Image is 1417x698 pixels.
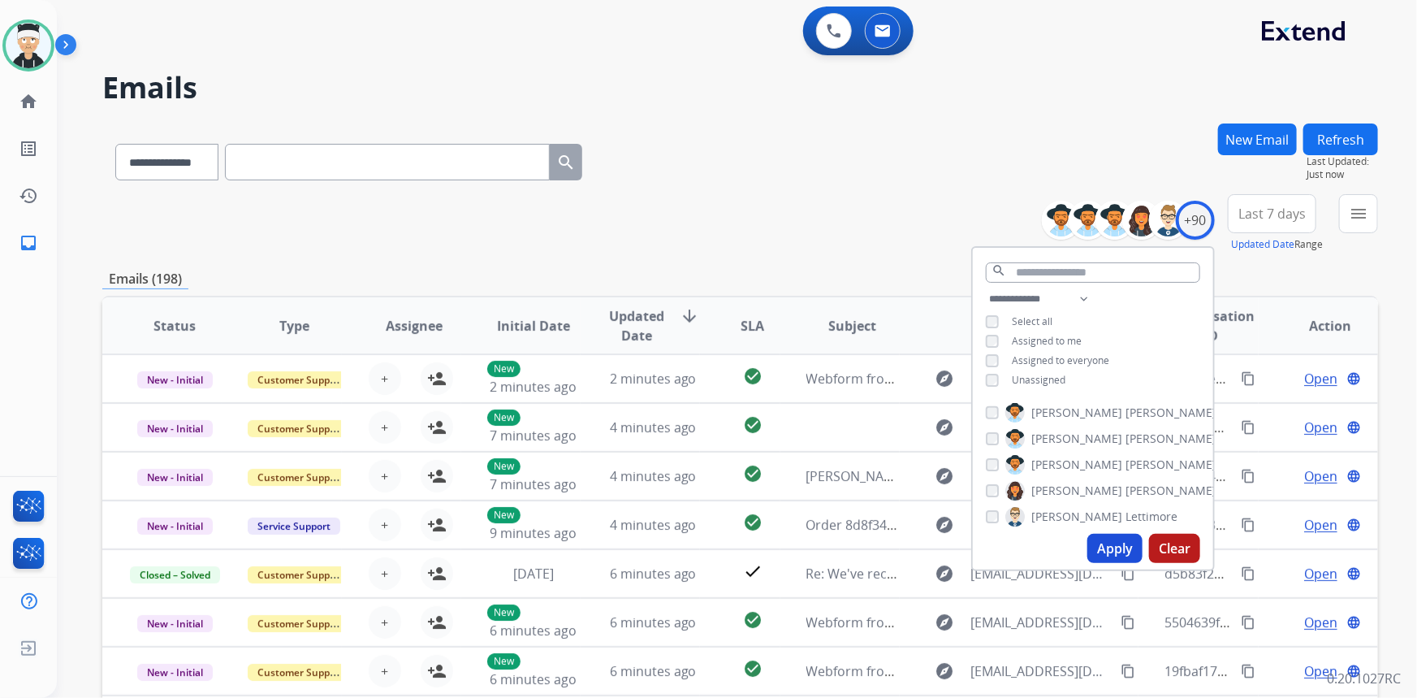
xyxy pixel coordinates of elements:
span: 2 minutes ago [490,378,577,396]
button: Last 7 days [1228,194,1316,233]
mat-icon: explore [935,418,955,437]
mat-icon: check_circle [743,415,763,435]
span: [PERSON_NAME] [1031,431,1122,447]
mat-icon: check_circle [743,464,763,483]
span: Assigned to everyone [1012,353,1109,367]
button: + [369,606,401,639]
p: Emails (198) [102,269,188,289]
span: Customer Support [248,664,353,681]
button: + [369,557,401,590]
span: Unassigned [1012,373,1065,387]
span: Initial Date [497,316,570,336]
mat-icon: search [556,153,576,172]
mat-icon: home [19,92,38,111]
button: + [369,362,401,395]
span: d5b83f23-05b9-46fd-bf31-895d658ed8dd [1164,565,1412,583]
mat-icon: content_copy [1241,664,1255,678]
span: Customer Support [248,615,353,632]
span: Last Updated: [1307,155,1378,168]
span: [PERSON_NAME] [1125,457,1216,473]
button: Apply [1087,534,1143,563]
span: + [381,613,388,632]
span: Order 8d8f3426-5f1b-4626-8f0c-2a03017daf89 [806,516,1085,534]
mat-icon: explore [935,613,955,632]
mat-icon: check_circle [743,610,763,630]
span: 7 minutes ago [490,475,577,493]
button: + [369,509,401,541]
span: Updated Date [607,306,667,345]
button: + [369,411,401,444]
span: [DATE] [513,565,554,583]
mat-icon: language [1346,469,1361,483]
mat-icon: person_add [427,466,447,486]
span: 4 minutes ago [610,467,697,485]
span: 6 minutes ago [610,662,697,680]
span: 6 minutes ago [610,613,697,631]
span: + [381,466,388,486]
img: avatar [6,23,51,68]
span: [EMAIL_ADDRESS][DOMAIN_NAME] [971,613,1112,632]
span: [EMAIL_ADDRESS][DOMAIN_NAME] [971,564,1112,583]
span: Assigned to me [1012,334,1082,348]
span: New - Initial [137,518,213,535]
button: + [369,655,401,687]
mat-icon: check_circle [743,366,763,386]
span: Customer Support [248,420,353,437]
mat-icon: person_add [427,564,447,583]
mat-icon: content_copy [1241,469,1255,483]
mat-icon: explore [935,466,955,486]
span: 6 minutes ago [490,670,577,688]
span: New - Initial [137,469,213,486]
mat-icon: check [743,561,763,581]
span: Webform from [EMAIL_ADDRESS][DOMAIN_NAME] on [DATE] [806,662,1174,680]
div: +90 [1176,201,1215,240]
span: Range [1231,237,1323,251]
mat-icon: language [1346,518,1361,532]
p: New [487,410,521,426]
span: 5504639f-673b-4e72-9d57-d697d0d87755 [1164,613,1415,631]
mat-icon: check_circle [743,659,763,678]
span: Webform from [EMAIL_ADDRESS][DOMAIN_NAME] on [DATE] [806,613,1174,631]
span: Open [1304,661,1337,681]
span: 4 minutes ago [610,516,697,534]
span: Select all [1012,314,1052,328]
span: New - Initial [137,371,213,388]
span: Open [1304,564,1337,583]
p: New [487,361,521,377]
mat-icon: explore [935,515,955,535]
span: Webform from [EMAIL_ADDRESS][DOMAIN_NAME] on [DATE] [806,370,1174,388]
mat-icon: list_alt [19,139,38,158]
mat-icon: content_copy [1241,371,1255,386]
span: Open [1304,369,1337,388]
button: New Email [1218,124,1297,155]
mat-icon: inbox [19,233,38,253]
span: [PERSON_NAME] [1125,431,1216,447]
span: [PERSON_NAME] [806,467,907,485]
span: New - Initial [137,615,213,632]
span: [EMAIL_ADDRESS][DOMAIN_NAME] [971,661,1112,681]
span: 6 minutes ago [490,622,577,639]
span: New - Initial [137,664,213,681]
span: + [381,661,388,681]
mat-icon: content_copy [1121,664,1135,678]
mat-icon: person_add [427,613,447,632]
span: 4 minutes ago [610,418,697,436]
th: Action [1259,297,1378,354]
mat-icon: language [1346,615,1361,630]
p: New [487,458,521,475]
span: Open [1304,515,1337,535]
span: Status [153,316,196,336]
mat-icon: language [1346,420,1361,435]
span: Closed – Solved [130,566,220,583]
span: [PERSON_NAME] [1031,509,1122,525]
p: New [487,605,521,621]
span: [PERSON_NAME] [1125,405,1216,421]
mat-icon: language [1346,664,1361,678]
mat-icon: search [991,263,1006,278]
span: Last 7 days [1238,210,1306,217]
span: Customer Support [248,371,353,388]
span: Type [279,316,309,336]
mat-icon: person_add [427,369,447,388]
span: [PERSON_NAME] [1031,405,1122,421]
span: + [381,369,388,388]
